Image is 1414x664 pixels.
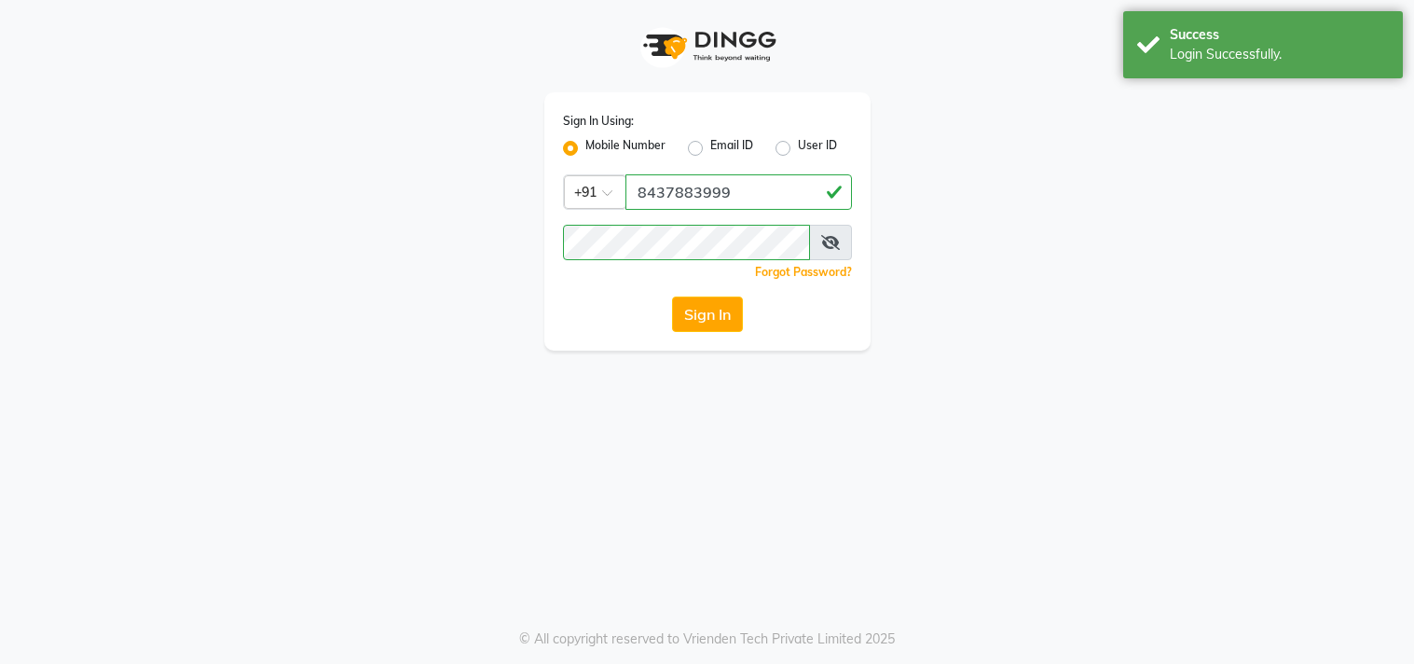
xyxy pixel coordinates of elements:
div: Login Successfully. [1170,45,1389,64]
label: Email ID [710,137,753,159]
input: Username [625,174,852,210]
button: Sign In [672,297,743,332]
label: User ID [798,137,837,159]
img: logo1.svg [633,19,782,74]
div: Success [1170,25,1389,45]
label: Mobile Number [585,137,666,159]
a: Forgot Password? [755,265,852,279]
input: Username [563,225,810,260]
label: Sign In Using: [563,113,634,130]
